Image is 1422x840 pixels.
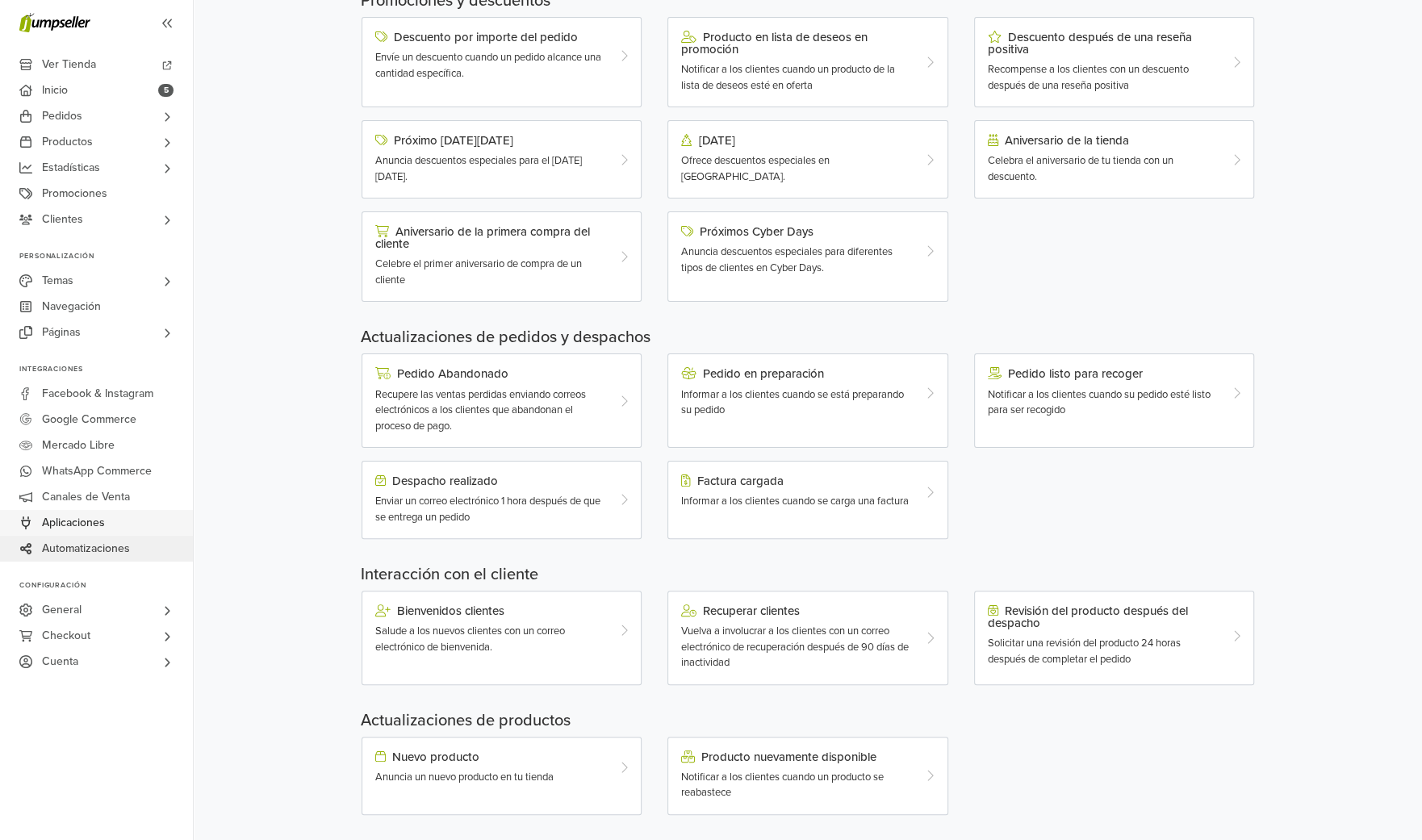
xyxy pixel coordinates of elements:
span: 5 [158,84,174,97]
span: Salude a los nuevos clientes con un correo electrónico de bienvenida. [375,625,565,654]
span: Informar a los clientes cuando se está preparando su pedido [681,388,904,417]
div: Pedido Abandonado [375,367,605,380]
span: Anuncia un nuevo producto en tu tienda [375,771,554,784]
span: Solicitar una revisión del producto 24 horas después de completar el pedido [988,637,1181,666]
span: Informar a los clientes cuando se carga una factura [681,495,909,508]
span: Notificar a los clientes cuando un producto de la lista de deseos esté en oferta [681,63,895,92]
span: Automatizaciones [42,536,130,562]
span: Temas [42,268,73,294]
div: Pedido en preparación [681,367,911,380]
span: Canales de Venta [42,484,130,510]
div: Producto nuevamente disponible [681,750,911,763]
div: Aniversario de la primera compra del cliente [375,225,605,250]
div: Revisión del producto después del despacho [988,604,1218,629]
span: Anuncia descuentos especiales para el [DATE][DATE]. [375,154,582,183]
span: WhatsApp Commerce [42,458,152,484]
span: Aplicaciones [42,510,105,536]
span: Clientes [42,207,83,232]
h5: Actualizaciones de pedidos y despachos [361,328,1255,347]
div: Próximo [DATE][DATE] [375,134,605,147]
div: Pedido listo para recoger [988,367,1218,380]
span: Facebook & Instagram [42,381,153,407]
h5: Interacción con el cliente [361,565,1255,584]
div: Próximos Cyber Days [681,225,911,238]
span: Envíe un descuento cuando un pedido alcance una cantidad específica. [375,51,601,80]
span: Pedidos [42,103,82,129]
span: Recupere las ventas perdidas enviando correos electrónicos a los clientes que abandonan el proces... [375,388,586,433]
span: Checkout [42,623,90,649]
div: Bienvenidos clientes [375,604,605,617]
span: Páginas [42,320,81,345]
span: Ofrece descuentos especiales en [GEOGRAPHIC_DATA]. [681,154,830,183]
div: Factura cargada [681,474,911,487]
span: Anuncia descuentos especiales para diferentes tipos de clientes en Cyber Days. [681,245,893,274]
span: Notificar a los clientes cuando su pedido esté listo para ser recogido [988,388,1211,417]
div: Descuento por importe del pedido [375,31,605,44]
span: Google Commerce [42,407,136,433]
div: Aniversario de la tienda [988,134,1218,147]
div: Producto en lista de deseos en promoción [681,31,911,56]
span: Ver Tienda [42,52,96,77]
div: [DATE] [681,134,911,147]
span: Notificar a los clientes cuando un producto se reabastece [681,771,884,800]
span: Cuenta [42,649,78,675]
span: Estadísticas [42,155,100,181]
p: Configuración [19,581,193,591]
span: Productos [42,129,93,155]
span: Recompense a los clientes con un descuento después de una reseña positiva [988,63,1189,92]
h5: Actualizaciones de productos [361,711,1255,730]
span: Enviar un correo electrónico 1 hora después de que se entrega un pedido [375,495,600,524]
div: Descuento después de una reseña positiva [988,31,1218,56]
span: Celebra el aniversario de tu tienda con un descuento. [988,154,1173,183]
span: Celebre el primer aniversario de compra de un cliente [375,257,582,286]
span: Inicio [42,77,68,103]
span: Vuelva a involucrar a los clientes con un correo electrónico de recuperación después de 90 días d... [681,625,909,669]
div: Nuevo producto [375,750,605,763]
p: Personalización [19,252,193,261]
span: General [42,597,82,623]
span: Navegación [42,294,101,320]
span: Mercado Libre [42,433,115,458]
div: Recuperar clientes [681,604,911,617]
p: Integraciones [19,365,193,374]
span: Promociones [42,181,107,207]
div: Despacho realizado [375,474,605,487]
